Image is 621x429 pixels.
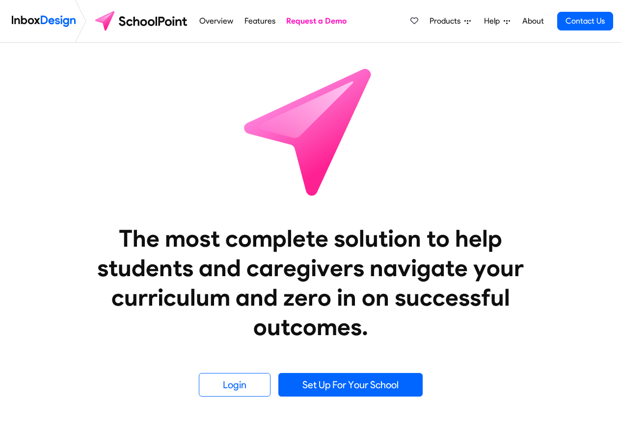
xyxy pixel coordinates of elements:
[197,11,236,31] a: Overview
[557,12,613,30] a: Contact Us
[284,11,350,31] a: Request a Demo
[430,15,464,27] span: Products
[519,11,546,31] a: About
[78,224,544,342] heading: The most complete solution to help students and caregivers navigate your curriculum and zero in o...
[480,11,514,31] a: Help
[242,11,278,31] a: Features
[199,373,270,397] a: Login
[278,373,423,397] a: Set Up For Your School
[90,9,194,33] img: schoolpoint logo
[222,43,399,220] img: icon_schoolpoint.svg
[484,15,504,27] span: Help
[426,11,475,31] a: Products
